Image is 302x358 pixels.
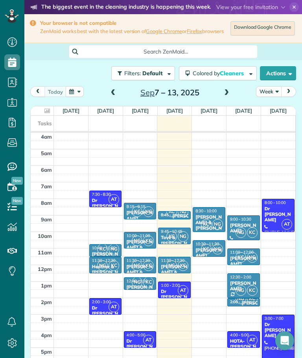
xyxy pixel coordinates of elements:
span: AT [143,335,154,345]
span: KC [166,231,177,242]
a: [DATE] [270,108,287,114]
div: Dr [PERSON_NAME] [160,289,188,306]
strong: The biggest event in the cleaning industry is happening this week. [41,3,211,12]
span: New [11,197,23,205]
span: NG [236,227,246,238]
span: 10:45 - 11:30 [92,245,116,250]
span: 11:30 - 12:30 [161,258,184,263]
span: NG [132,236,142,246]
span: 12:45 - 1:30 [127,278,148,284]
div: HOTA-[PERSON_NAME] [230,338,258,355]
span: 4am [41,134,52,140]
span: Filters: [124,70,141,77]
span: KC [247,227,258,238]
span: 8am [41,200,52,206]
span: 7am [41,183,52,189]
span: NG [212,219,223,230]
span: 2:00 - 3:00 [92,299,111,304]
span: 11:30 - 12:30 [92,258,116,263]
button: Actions [260,66,296,80]
span: Default [142,70,163,77]
span: 9:45 - 10:45 [161,229,182,234]
a: [DATE] [132,108,149,114]
div: Tove & [PERSON_NAME] (tc) [160,235,188,252]
button: next [281,86,296,97]
span: NG [109,244,119,254]
a: Google Chrome [146,28,182,34]
span: 9am [41,216,52,223]
div: Open Intercom Messenger [275,331,294,350]
span: 1:00 - 2:00 [161,283,180,288]
span: 12pm [38,266,52,272]
span: New [11,177,23,185]
button: Week [256,86,282,97]
span: AT [282,219,292,230]
a: [DATE] [63,108,79,114]
span: KC [97,244,108,254]
span: KC [143,236,154,246]
span: 11am [38,249,52,256]
span: NG [236,285,246,296]
span: 8:30 - 10:00 [195,208,217,213]
span: 3pm [41,315,52,322]
div: [PERSON_NAME] [126,210,154,221]
span: KC [166,206,177,217]
div: [PERSON_NAME] [92,251,120,263]
span: Cleaners [220,70,245,77]
span: 2pm [41,299,52,305]
span: 11:30 - 12:30 [127,258,150,263]
span: NG [97,260,108,271]
span: 10:30 - 11:30 [195,241,219,247]
span: KC [109,260,119,271]
div: Dr [PERSON_NAME] [126,338,154,355]
div: [PERSON_NAME] [195,247,223,259]
span: NG [166,260,177,271]
span: KC [178,260,188,271]
div: [PERSON_NAME] & [PERSON_NAME] (LV) [126,239,154,262]
div: [PERSON_NAME] [230,223,258,234]
span: NG [247,252,258,263]
h2: 7 – 13, 2025 [121,88,219,97]
span: KC [201,244,212,254]
span: 4:00 - 5:00 [127,332,145,338]
span: AT [109,302,119,312]
a: Filters: Default [107,66,175,80]
button: prev [30,86,45,97]
a: [DATE] [166,108,183,114]
span: AT [109,194,119,205]
span: KC [247,293,258,304]
span: Tasks [38,120,52,126]
strong: Your browser is not compatible [40,20,224,26]
div: Dr [PERSON_NAME] [264,322,292,339]
span: AT [247,335,258,345]
span: 5pm [41,349,52,355]
span: 10:00 - 11:00 [127,233,150,238]
button: Filters: Default [111,66,175,80]
span: 4:00 - 5:00 [230,332,249,338]
span: KC [143,277,154,288]
span: 9:00 - 10:30 [230,217,251,222]
span: 1pm [41,282,52,289]
span: NG [236,293,246,304]
span: NG [143,206,154,217]
span: 8:15 - 9:15 [127,204,145,209]
span: 7:30 - 8:30 [92,192,111,197]
span: ZenMaid works best with the latest version of or browsers [40,28,224,35]
span: 8:00 - 10:00 [265,200,286,205]
span: KC [143,260,154,271]
a: [DATE] [235,108,252,114]
div: Dr [PERSON_NAME] [92,305,120,322]
a: Download Google Chrome [230,21,295,35]
div: Dr [PERSON_NAME] [92,198,120,215]
span: NG [132,277,142,288]
div: Heather & [PERSON_NAME] [92,264,120,281]
span: KC [201,219,212,230]
span: 11:00 - 12:00 [230,250,254,255]
span: 3:00 - 7:00 [265,316,284,321]
span: KC [236,252,246,263]
span: KC [247,285,258,296]
span: 5am [41,150,52,156]
button: Colored byCleaners [179,66,257,80]
div: [PERSON_NAME] & [PERSON_NAME] [160,264,188,287]
span: NG [212,244,223,254]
